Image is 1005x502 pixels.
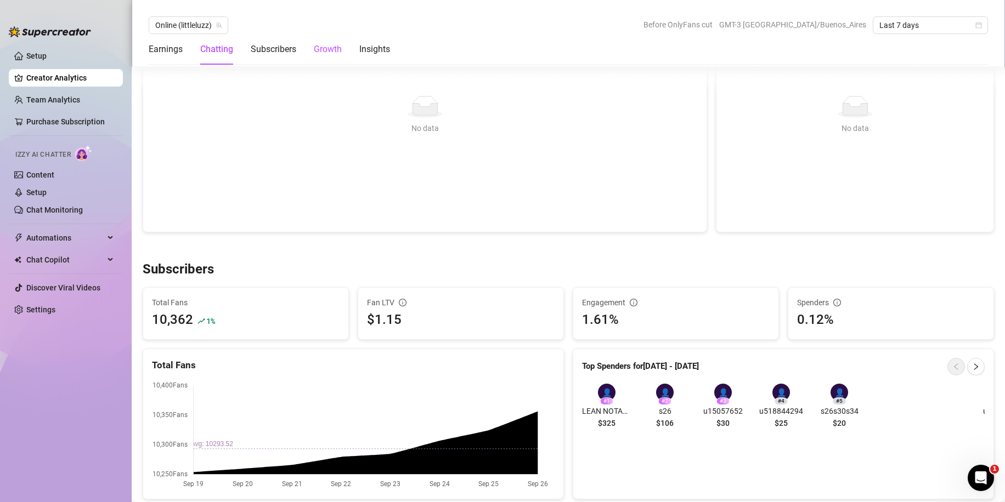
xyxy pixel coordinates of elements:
span: u15057652 [698,405,748,417]
span: 1 % [206,316,214,326]
iframe: Intercom live chat [968,465,994,491]
span: $20 [833,417,846,429]
a: Purchase Subscription [26,113,114,130]
span: info-circle [630,299,637,306]
div: Spenders [797,296,985,309]
span: 1 [990,465,999,474]
span: s26 [640,405,690,417]
img: logo-BBDzfeDw.svg [9,26,91,37]
span: Last 7 days [879,17,981,33]
span: right [972,363,980,370]
article: Top Spenders for [DATE] - [DATE] [582,360,699,373]
div: # 5 [833,397,846,405]
div: 👤 [772,384,790,401]
span: s26s30s34 [815,405,864,417]
div: Total Fans [152,358,555,373]
span: Before OnlyFans cut [643,16,713,33]
div: 0.12% [797,310,985,330]
span: $106 [656,417,674,429]
span: calendar [975,22,982,28]
span: rise [197,317,205,325]
div: Earnings [149,43,183,56]
div: # 2 [658,397,671,405]
span: info-circle [833,299,841,306]
span: LEAN NOTAS PORFAVOR❌sext 34/33/30/27/25/19/24/23/22/18/16 [582,405,631,417]
span: $25 [775,417,788,429]
div: 👤 [656,384,674,401]
div: # 3 [716,397,730,405]
div: # 1 [600,397,613,405]
a: Chat Monitoring [26,206,83,214]
div: No data [156,122,693,134]
div: No data [730,122,980,134]
div: 👤 [598,384,616,401]
div: Fan LTV [367,296,555,309]
h3: Subscribers [143,261,214,278]
div: Engagement [582,296,770,309]
div: $1.15 [367,310,555,330]
a: Setup [26,52,47,60]
div: Insights [359,43,390,56]
a: Settings [26,305,55,314]
span: $30 [716,417,730,429]
span: u518844294 [756,405,806,417]
a: Setup [26,188,47,197]
span: $325 [598,417,616,429]
a: Discover Viral Videos [26,283,100,292]
span: Izzy AI Chatter [15,150,71,160]
span: info-circle [399,299,406,306]
img: Chat Copilot [14,256,21,264]
span: Total Fans [152,296,340,309]
span: Chat Copilot [26,251,104,269]
span: Automations [26,229,104,247]
a: Creator Analytics [26,69,114,87]
div: 👤 [714,384,732,401]
span: thunderbolt [14,233,23,242]
div: Subscribers [251,43,296,56]
a: Content [26,170,54,179]
div: 1.61% [582,310,770,330]
div: Growth [314,43,342,56]
span: Online (littleluzz) [155,17,222,33]
div: 10,362 [152,310,193,330]
img: AI Chatter [75,145,92,161]
div: # 4 [775,397,788,405]
div: 👤 [831,384,848,401]
span: team [216,22,222,28]
span: GMT-3 [GEOGRAPHIC_DATA]/Buenos_Aires [719,16,866,33]
a: Team Analytics [26,95,80,104]
div: Chatting [200,43,233,56]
